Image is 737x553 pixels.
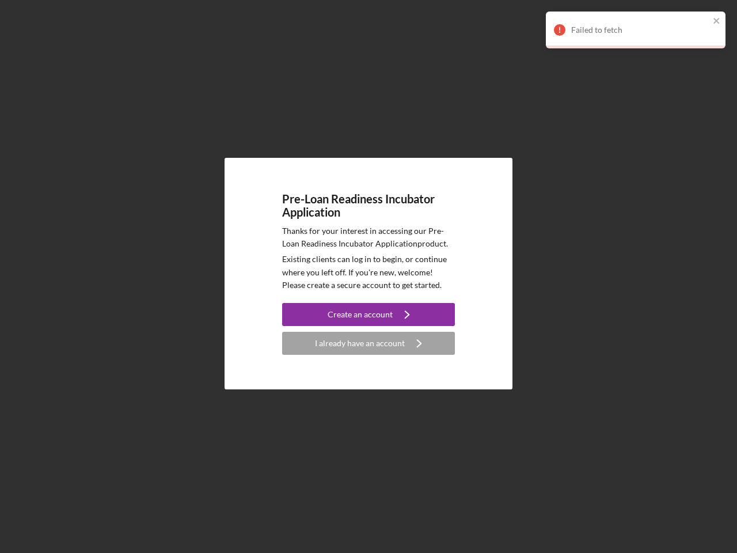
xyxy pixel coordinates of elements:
[315,332,405,355] div: I already have an account
[282,253,455,291] p: Existing clients can log in to begin, or continue where you left off. If you're new, welcome! Ple...
[282,303,455,329] a: Create an account
[282,303,455,326] button: Create an account
[713,16,721,27] button: close
[282,332,455,355] button: I already have an account
[282,192,455,219] h4: Pre-Loan Readiness Incubator Application
[571,25,709,35] div: Failed to fetch
[282,225,455,251] p: Thanks for your interest in accessing our Pre-Loan Readiness Incubator Application product.
[328,303,393,326] div: Create an account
